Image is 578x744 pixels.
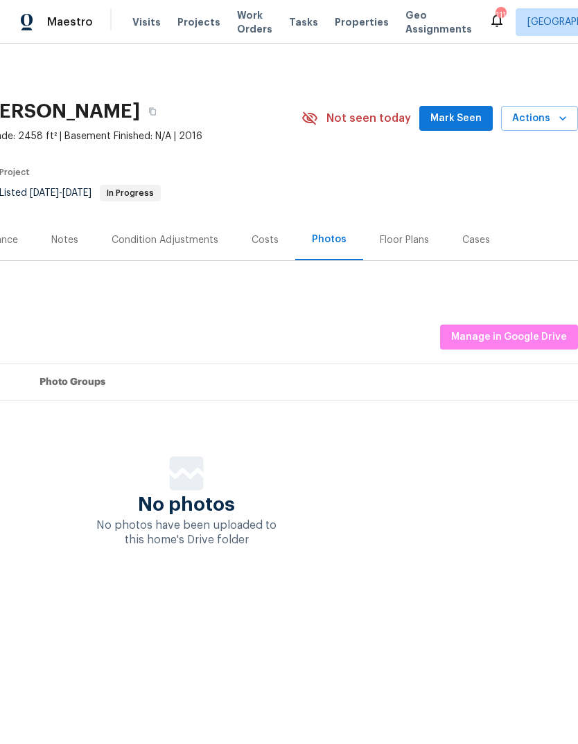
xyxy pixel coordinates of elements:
[177,15,220,29] span: Projects
[419,106,493,131] button: Mark Seen
[496,8,505,22] div: 111
[30,188,59,198] span: [DATE]
[289,17,318,27] span: Tasks
[237,8,272,36] span: Work Orders
[101,189,159,197] span: In Progress
[440,325,578,350] button: Manage in Google Drive
[405,8,472,36] span: Geo Assignments
[430,110,482,127] span: Mark Seen
[462,233,490,247] div: Cases
[335,15,389,29] span: Properties
[140,99,165,124] button: Copy Address
[96,520,277,545] span: No photos have been uploaded to this home's Drive folder
[132,15,161,29] span: Visits
[326,111,411,125] span: Not seen today
[138,498,235,511] span: No photos
[30,188,91,198] span: -
[501,106,578,131] button: Actions
[312,233,347,246] div: Photos
[51,233,78,247] div: Notes
[112,233,218,247] div: Condition Adjustments
[28,364,578,401] th: Photo Groups
[512,110,567,127] span: Actions
[47,15,93,29] span: Maestro
[451,329,567,346] span: Manage in Google Drive
[252,233,279,247] div: Costs
[62,188,91,198] span: [DATE]
[380,233,429,247] div: Floor Plans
